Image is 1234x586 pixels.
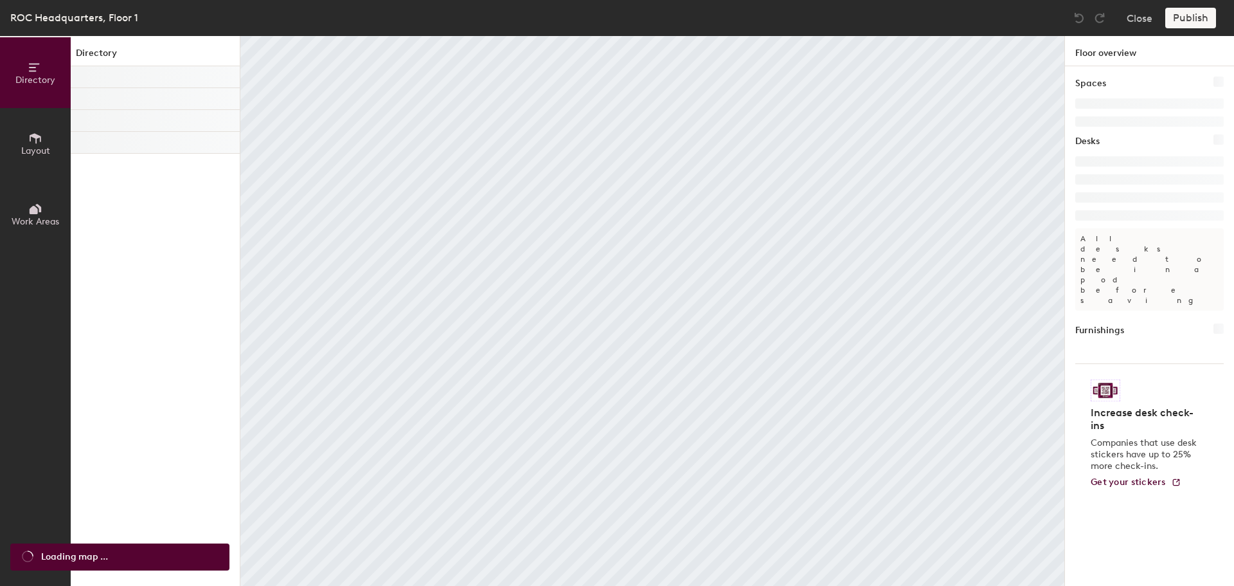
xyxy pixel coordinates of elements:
[1091,477,1181,488] a: Get your stickers
[1091,407,1201,432] h4: Increase desk check-ins
[1075,324,1124,338] h1: Furnishings
[1073,12,1086,24] img: Undo
[1075,228,1224,311] p: All desks need to be in a pod before saving
[1127,8,1152,28] button: Close
[1091,437,1201,472] p: Companies that use desk stickers have up to 25% more check-ins.
[1075,134,1100,149] h1: Desks
[1075,77,1106,91] h1: Spaces
[1093,12,1106,24] img: Redo
[1065,36,1234,66] h1: Floor overview
[10,10,138,26] div: ROC Headquarters, Floor 1
[41,550,108,564] span: Loading map ...
[12,216,59,227] span: Work Areas
[21,145,50,156] span: Layout
[15,75,55,86] span: Directory
[1091,380,1120,401] img: Sticker logo
[71,46,240,66] h1: Directory
[240,36,1064,586] canvas: Map
[1091,477,1166,488] span: Get your stickers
